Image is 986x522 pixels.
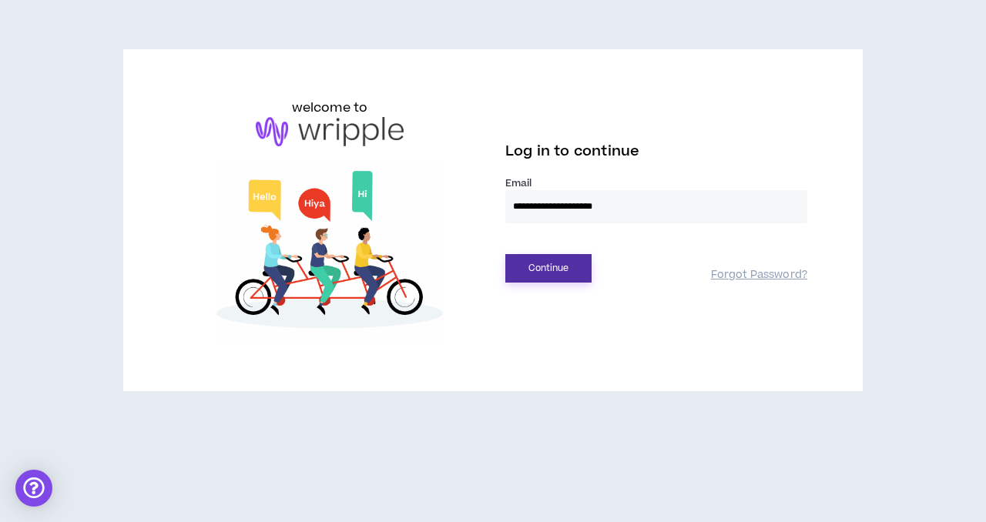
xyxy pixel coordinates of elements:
img: Welcome to Wripple [179,162,481,342]
img: logo-brand.png [256,117,404,146]
div: Open Intercom Messenger [15,470,52,507]
label: Email [505,176,807,190]
span: Log in to continue [505,142,639,161]
h6: welcome to [292,99,368,117]
a: Forgot Password? [711,268,807,283]
button: Continue [505,254,592,283]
